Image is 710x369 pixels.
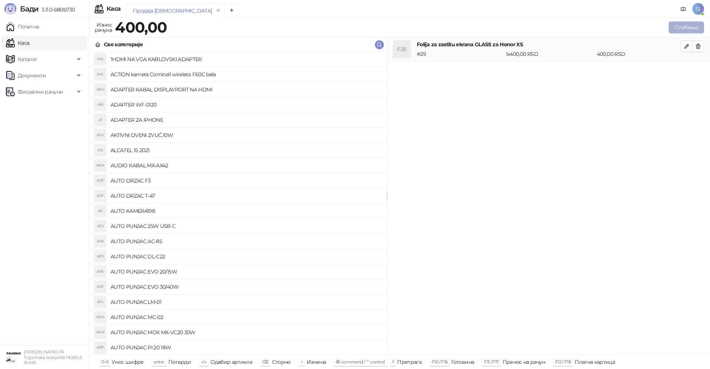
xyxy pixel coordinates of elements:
img: 64x64-companyLogo-7cc85d88-c06c-4126-9212-7af2a80f41f2.jpeg [6,350,21,365]
span: ⌘ command / ⌃ control [336,359,385,365]
div: Сторно [272,357,291,367]
button: remove [213,7,223,14]
div: ADF [94,175,106,187]
span: ⌫ [262,359,268,365]
div: APE [94,266,106,278]
div: AI [94,114,106,126]
div: Износ рачуна [93,20,114,35]
div: Продаја [DEMOGRAPHIC_DATA] [133,7,212,15]
h4: AUTO PUNJAC 25W USB C [111,220,381,232]
div: APD [94,251,106,262]
h4: AUTO PUNJAC MC-02 [111,311,381,323]
h4: AUTO DRZAC T-47 [111,190,381,202]
div: AKD [94,84,106,95]
h4: AUTO PUNJAC DL-C22 [111,251,381,262]
h4: ADAPTER KABAL DISPLAYPORT NA HDMI [111,84,381,95]
span: Каталог [18,52,38,67]
div: grid [89,52,387,355]
h4: Folija za zastitu ekrana GLASS za Honor XS [417,40,681,48]
h4: AUTO PUNJAC MOX MX-VC20 30W [111,326,381,338]
div: APM [94,311,106,323]
span: Фискални рачуни [18,84,63,99]
a: Почетна [6,19,39,34]
span: F12 / F18 [555,359,571,365]
span: ↑/↓ [201,359,207,365]
div: AK [94,205,106,217]
h4: 1HDMI NA VGA KABLOVSKI ADAPTER [111,53,381,65]
span: 3.11.0-b80b730 [38,6,75,13]
div: AW [94,99,106,111]
a: Документација [677,3,689,15]
strong: 400,00 [115,18,167,36]
span: F11 / F17 [484,359,498,365]
h4: AUTO PUNJAC EVO 20/15W [111,266,381,278]
div: Одабир артикла [210,357,252,367]
button: Плаћање [669,21,704,33]
h4: AUTO PUNJAC PI 20 18W [111,342,381,353]
div: Унос шифре [112,357,144,367]
span: enter [154,359,165,365]
div: Све категорије [104,40,143,48]
div: APE [94,281,106,293]
div: FZE [393,40,411,58]
h4: ADAPTER WF-0120 [111,99,381,111]
span: f [392,359,393,365]
h4: ACTION kamera Comicell wireless F60C bela [111,68,381,80]
div: # 29 [415,50,504,58]
div: Пренос на рачун [503,357,545,367]
div: ADZ [94,129,106,141]
img: Logo [4,3,16,15]
h4: AUTO KAMERA198 [111,205,381,217]
div: APP [94,342,106,353]
div: Потврди [168,357,191,367]
div: 1 x 400,00 RSD [504,50,595,58]
span: 0-9 [101,359,108,365]
span: Бади [20,4,38,13]
h4: AUTO DRZAC F3 [111,175,381,187]
span: F10 / F16 [432,359,447,365]
div: APL [94,296,106,308]
div: 1NV [94,53,106,65]
div: Платна картица [575,357,615,367]
div: A12 [94,144,106,156]
div: Претрага [397,357,422,367]
div: ADT [94,190,106,202]
div: APA [94,235,106,247]
div: Измена [307,357,326,367]
span: SI [692,3,704,15]
div: APM [94,326,106,338]
div: 400,00 RSD [595,50,682,58]
h4: AUDIO KABAL MX-AX42 [111,160,381,171]
div: Готовина [451,357,474,367]
h4: ALCATEL 1S 2021 [111,144,381,156]
span: Документи [18,68,46,83]
h4: AUTO PUNJAC EVO 30/40W [111,281,381,293]
span: + [301,359,303,365]
h4: AUTO PUNJAC AC-85 [111,235,381,247]
div: AP2 [94,220,106,232]
div: AKC [94,68,106,80]
small: [PERSON_NAME] PR Trgovinska radnja RB MOBILE RUMA [24,349,82,365]
h4: ADAPTER ZA IPHONE [111,114,381,126]
h4: AKTIVNI DVENI ZVUČ.10W [111,129,381,141]
div: AKM [94,160,106,171]
h4: AUTO PUNJAC LM-01 [111,296,381,308]
button: Add tab [224,3,239,18]
div: Каса [106,6,121,12]
a: Каса [6,36,29,50]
